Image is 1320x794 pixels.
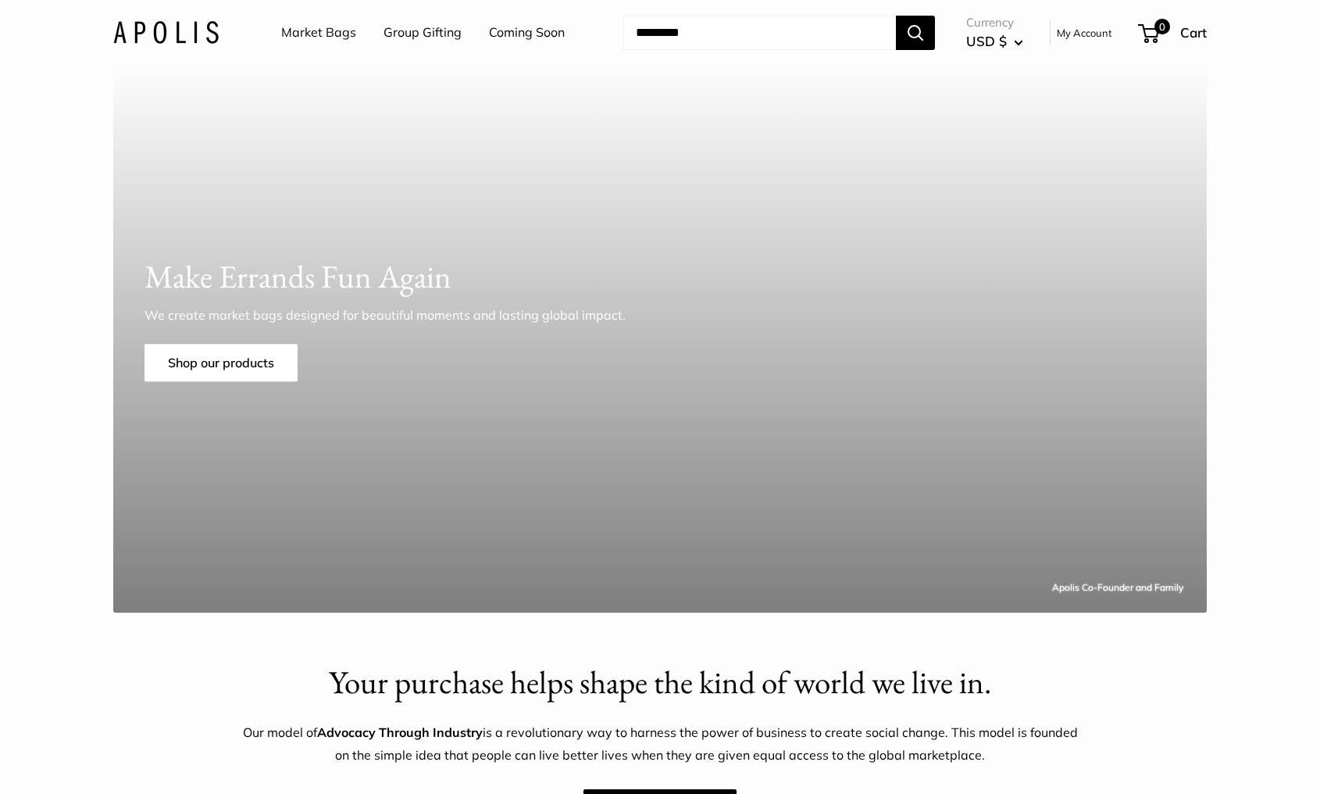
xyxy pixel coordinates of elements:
[113,21,219,44] img: Apolis
[1140,20,1207,45] a: 0 Cart
[966,33,1007,49] span: USD $
[966,29,1023,54] button: USD $
[1154,19,1170,34] span: 0
[1057,23,1112,42] a: My Account
[966,12,1023,34] span: Currency
[281,21,356,45] a: Market Bags
[623,16,896,50] input: Search...
[317,724,483,740] strong: Advocacy Through Industry
[144,344,298,381] a: Shop our products
[242,721,1078,768] p: Our model of is a revolutionary way to harness the power of business to create social change. Thi...
[1180,24,1207,41] span: Cart
[1052,579,1183,596] div: Apolis Co-Founder and Family
[144,254,1176,300] h1: Make Errands Fun Again
[242,660,1078,706] h2: Your purchase helps shape the kind of world we live in.
[384,21,462,45] a: Group Gifting
[489,21,565,45] a: Coming Soon
[144,306,652,324] p: We create market bags designed for beautiful moments and lasting global impact.
[896,16,935,50] button: Search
